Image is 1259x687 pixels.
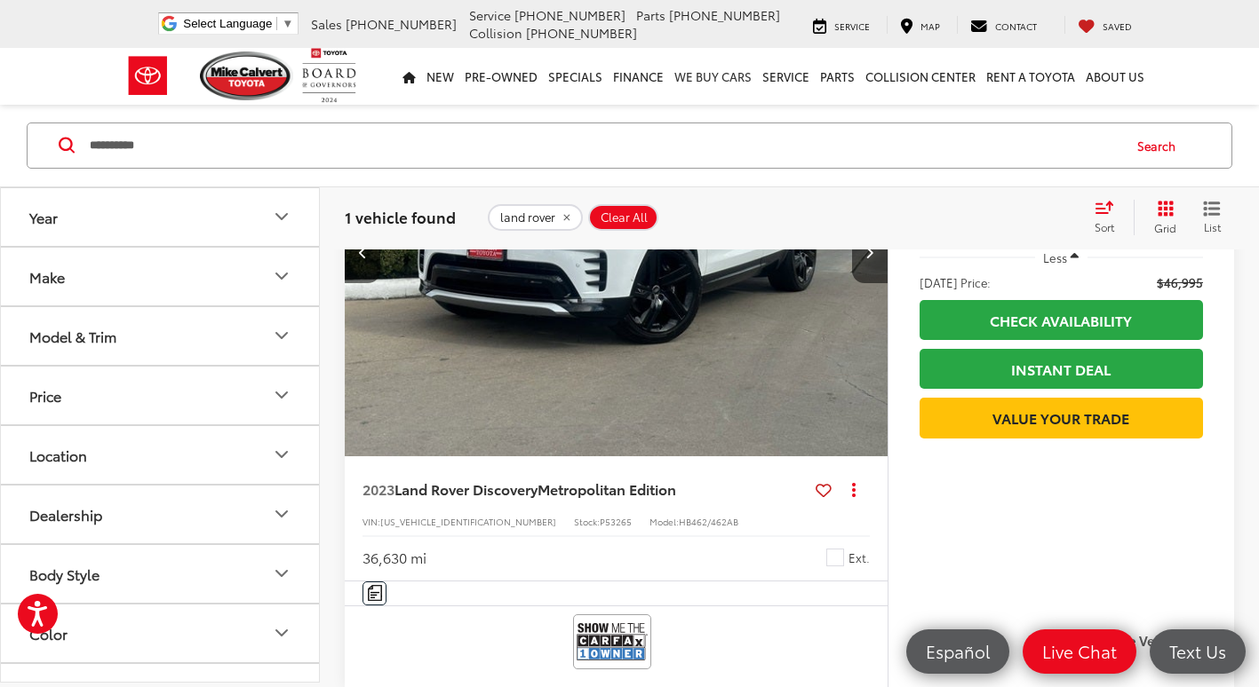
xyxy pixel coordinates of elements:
a: Español [906,629,1009,674]
span: Metropolitan Edition [538,478,676,499]
a: Specials [543,48,608,105]
span: Land Rover Discovery [394,478,538,499]
a: WE BUY CARS [669,48,757,105]
img: Toyota [115,47,181,105]
span: Model: [649,515,679,528]
div: 36,630 mi [363,548,426,568]
span: Map [920,20,940,33]
div: Year [271,207,292,228]
a: New [421,48,459,105]
button: Body StyleBody Style [1,545,321,603]
a: Live Chat [1023,629,1136,674]
a: Parts [815,48,860,105]
span: [PHONE_NUMBER] [526,24,637,42]
a: Text Us [1150,629,1246,674]
div: 2023 Land Rover Discovery Metropolitan Edition 1 [344,49,889,456]
span: Sales [311,15,342,33]
span: Ext. [849,549,870,566]
span: Service [834,20,870,33]
img: 2023 Land Rover Discovery Metropolitan Edition [344,49,889,457]
span: Service [469,6,511,24]
button: LocationLocation [1,426,321,484]
span: land rover [500,210,555,225]
span: [PHONE_NUMBER] [514,6,626,24]
span: Clear All [601,210,648,225]
span: $46,995 [1157,273,1203,291]
span: HB462/462AB [679,515,738,528]
div: Price [29,387,61,404]
span: Live Chat [1033,640,1126,662]
a: About Us [1080,48,1150,105]
div: Dealership [29,506,102,523]
button: Search [1120,123,1201,168]
a: Select Language​ [183,17,293,30]
span: P53265 [600,515,632,528]
button: ColorColor [1,604,321,662]
a: My Saved Vehicles [1064,16,1145,34]
div: Make [271,266,292,288]
button: Previous image [345,221,380,283]
div: Year [29,209,58,225]
div: Price [271,385,292,407]
a: Service [757,48,815,105]
a: Collision Center [860,48,981,105]
span: [PHONE_NUMBER] [346,15,457,33]
span: Collision [469,24,522,42]
span: Select Language [183,17,272,30]
a: 2023Land Rover DiscoveryMetropolitan Edition [363,479,809,499]
button: remove land%20rover [488,204,583,231]
span: Sort [1095,219,1114,234]
div: Model & Trim [29,328,116,344]
span: Grid [1154,220,1176,235]
span: Español [917,640,999,662]
span: VIN: [363,515,380,528]
button: Select sort value [1086,200,1134,235]
span: Stock: [574,515,600,528]
span: Contact [995,20,1037,33]
div: Color [271,623,292,644]
a: Instant Deal [920,349,1203,389]
span: Saved [1103,20,1132,33]
span: 1 vehicle found [345,206,456,227]
div: Dealership [271,504,292,525]
span: [DATE] Price: [920,273,991,291]
a: Finance [608,48,669,105]
span: Fuji White [826,549,844,566]
a: Service [800,16,883,34]
div: Body Style [29,565,100,582]
div: Location [29,446,87,463]
span: dropdown dots [852,482,856,496]
span: Text Us [1160,640,1235,662]
button: Comments [363,581,386,605]
span: Parts [636,6,665,24]
span: [US_VEHICLE_IDENTIFICATION_NUMBER] [380,515,556,528]
span: [PHONE_NUMBER] [669,6,780,24]
div: Make [29,268,65,285]
span: List [1203,219,1221,234]
div: Model & Trim [271,326,292,347]
span: 2023 [363,478,394,499]
button: Next image [852,221,888,283]
button: Model & TrimModel & Trim [1,307,321,365]
button: MakeMake [1,248,321,305]
button: Actions [839,474,870,505]
button: PricePrice [1,367,321,424]
a: Rent a Toyota [981,48,1080,105]
img: Comments [368,585,382,600]
button: Clear All [588,204,658,231]
span: ▼ [282,17,293,30]
div: Color [29,625,68,642]
button: YearYear [1,188,321,246]
a: Map [887,16,953,34]
a: Home [397,48,421,105]
div: Location [271,445,292,466]
a: Check Availability [920,300,1203,340]
button: DealershipDealership [1,486,321,543]
img: Mike Calvert Toyota [200,51,294,100]
img: View CARFAX report [577,618,648,665]
div: Body Style [271,564,292,585]
a: 2023 Land Rover Discovery Metropolitan Edition2023 Land Rover Discovery Metropolitan Edition2023 ... [344,49,889,456]
a: Pre-Owned [459,48,543,105]
input: Search by Make, Model, or Keyword [88,124,1120,167]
